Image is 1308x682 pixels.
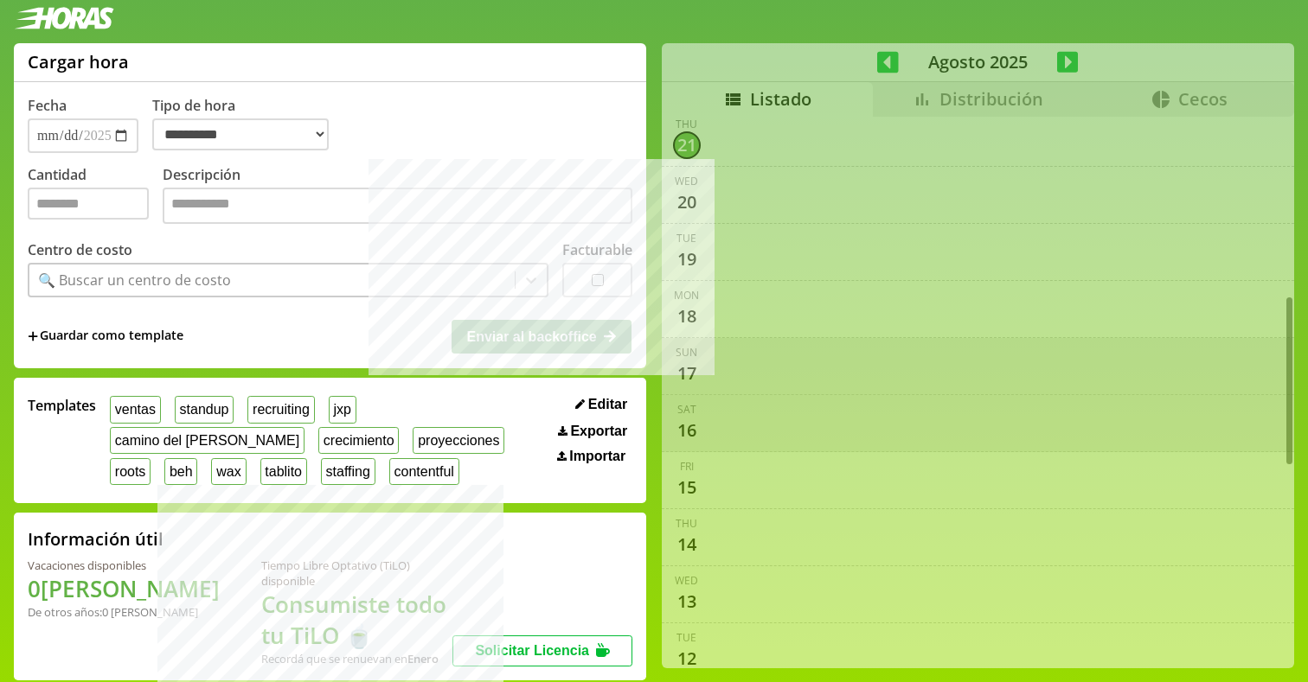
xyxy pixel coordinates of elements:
[570,424,627,439] span: Exportar
[28,604,220,620] div: De otros años: 0 [PERSON_NAME]
[110,427,305,454] button: camino del [PERSON_NAME]
[452,635,632,666] button: Solicitar Licencia
[163,188,632,224] textarea: Descripción
[389,458,459,485] button: contentful
[261,558,452,589] div: Tiempo Libre Optativo (TiLO) disponible
[562,240,632,259] label: Facturable
[475,643,589,658] span: Solicitar Licencia
[588,397,627,412] span: Editar
[318,427,399,454] button: crecimiento
[28,165,163,228] label: Cantidad
[569,449,625,464] span: Importar
[413,427,504,454] button: proyecciones
[28,96,67,115] label: Fecha
[321,458,375,485] button: staffing
[152,96,343,153] label: Tipo de hora
[260,458,307,485] button: tablito
[28,327,183,346] span: +Guardar como template
[261,651,452,666] div: Recordá que se renuevan en
[329,396,356,423] button: jxp
[28,327,38,346] span: +
[110,396,161,423] button: ventas
[407,651,439,666] b: Enero
[152,118,329,150] select: Tipo de hora
[28,558,220,573] div: Vacaciones disponibles
[28,240,132,259] label: Centro de costo
[110,458,151,485] button: roots
[553,423,632,440] button: Exportar
[28,396,96,415] span: Templates
[570,396,632,413] button: Editar
[38,271,231,290] div: 🔍 Buscar un centro de costo
[175,396,234,423] button: standup
[28,573,220,604] h1: 0 [PERSON_NAME]
[211,458,246,485] button: wax
[163,165,632,228] label: Descripción
[247,396,314,423] button: recruiting
[28,188,149,220] input: Cantidad
[28,50,129,73] h1: Cargar hora
[164,458,197,485] button: beh
[28,527,163,551] h2: Información útil
[14,7,114,29] img: logotipo
[261,589,452,651] h1: Consumiste todo tu TiLO 🍵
